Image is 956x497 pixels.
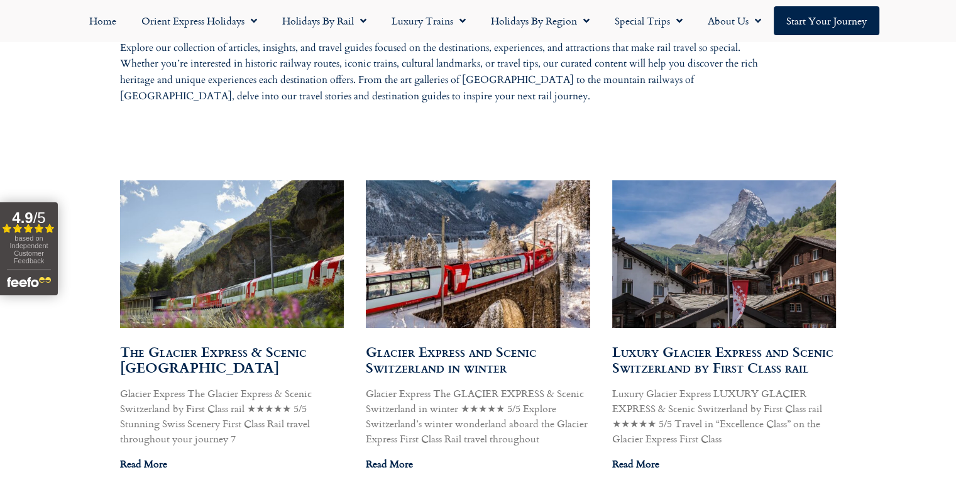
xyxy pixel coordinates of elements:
[77,6,129,35] a: Home
[602,6,695,35] a: Special Trips
[120,40,774,104] p: Explore our collection of articles, insights, and travel guides focused on the destinations, expe...
[612,341,833,378] a: Luxury Glacier Express and Scenic Switzerland by First Class rail
[120,386,344,446] p: Glacier Express The Glacier Express & Scenic Switzerland by First Class rail ★★★★★ 5/5 Stunning S...
[120,456,167,471] a: Read more about The Glacier Express & Scenic Switzerland
[612,386,837,446] p: Luxury Glacier Express LUXURY GLACIER EXPRESS & Scenic Switzerland by First Class rail ★★★★★ 5/5 ...
[270,6,379,35] a: Holidays by Rail
[379,6,478,35] a: Luxury Trains
[366,341,537,378] a: Glacier Express and Scenic Switzerland in winter
[366,386,590,446] p: Glacier Express The GLACIER EXPRESS & Scenic Switzerland in winter ★★★★★ 5/5 Explore Switzerland’...
[120,341,307,378] a: The Glacier Express & Scenic [GEOGRAPHIC_DATA]
[6,6,950,35] nav: Menu
[129,6,270,35] a: Orient Express Holidays
[478,6,602,35] a: Holidays by Region
[612,456,659,471] a: Read more about Luxury Glacier Express and Scenic Switzerland by First Class rail
[774,6,879,35] a: Start your Journey
[366,456,413,471] a: Read more about Glacier Express and Scenic Switzerland in winter
[695,6,774,35] a: About Us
